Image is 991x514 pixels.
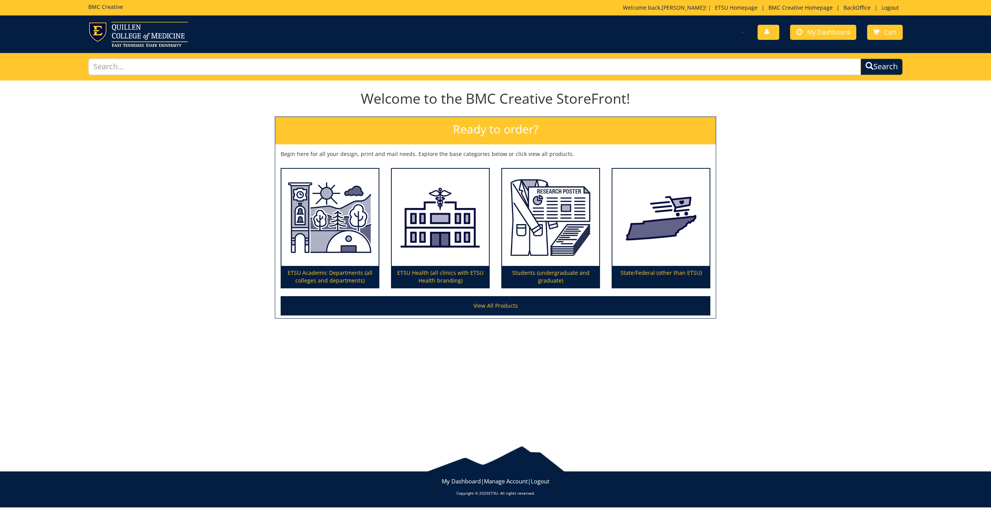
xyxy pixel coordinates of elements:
p: Students (undergraduate and graduate) [502,266,599,288]
input: Search... [88,58,861,75]
p: Welcome back, ! | | | | [623,4,903,12]
a: [PERSON_NAME] [662,4,705,11]
h5: BMC Creative [88,4,123,10]
a: Manage Account [484,477,528,485]
img: Students (undergraduate and graduate) [502,169,599,266]
h1: Welcome to the BMC Creative StoreFront! [275,91,716,106]
span: My Dashboard [807,28,850,36]
a: Students (undergraduate and graduate) [502,169,599,288]
a: Logout [531,477,549,485]
p: ETSU Academic Departments (all colleges and departments) [281,266,379,288]
a: ETSU Health (all clinics with ETSU Health branding) [392,169,489,288]
a: Cart [867,25,903,40]
button: Search [861,58,903,75]
a: ETSU [489,490,498,496]
img: ETSU Health (all clinics with ETSU Health branding) [392,169,489,266]
p: State/Federal (other than ETSU) [612,266,710,288]
p: Begin here for all your design, print and mail needs. Explore the base categories below or click ... [281,150,710,158]
a: View All Products [281,296,710,315]
span: Cart [884,28,897,36]
a: ETSU Academic Departments (all colleges and departments) [281,169,379,288]
a: Logout [878,4,903,11]
h2: Ready to order? [275,117,716,144]
a: My Dashboard [442,477,481,485]
a: ETSU Homepage [711,4,761,11]
a: BMC Creative Homepage [765,4,837,11]
a: My Dashboard [790,25,856,40]
img: ETSU Academic Departments (all colleges and departments) [281,169,379,266]
img: ETSU logo [88,22,188,47]
img: State/Federal (other than ETSU) [612,169,710,266]
a: BackOffice [840,4,874,11]
p: ETSU Health (all clinics with ETSU Health branding) [392,266,489,288]
a: State/Federal (other than ETSU) [612,169,710,288]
